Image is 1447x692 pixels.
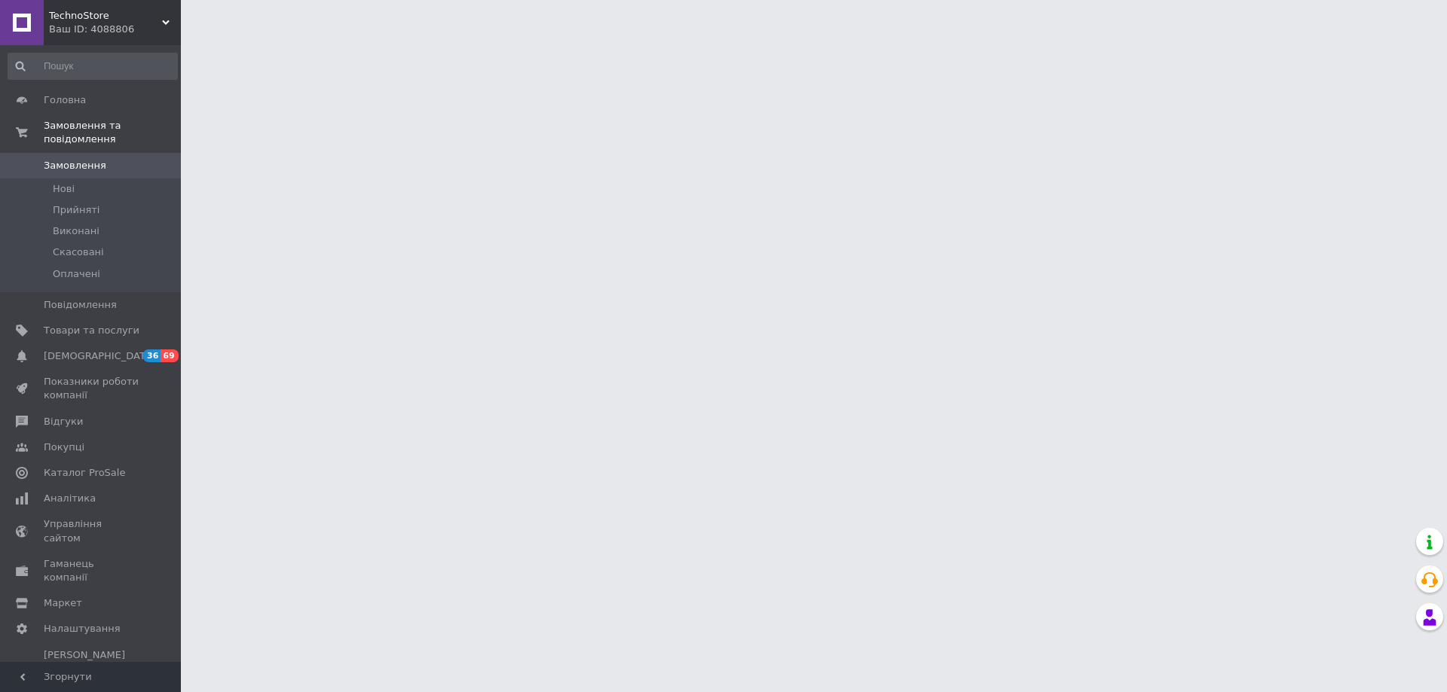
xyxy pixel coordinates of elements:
span: Відгуки [44,415,83,428]
span: Виконані [53,224,99,238]
span: [DEMOGRAPHIC_DATA] [44,349,155,363]
span: Управління сайтом [44,517,139,544]
span: Замовлення [44,159,106,172]
span: Прийняті [53,203,99,217]
span: Нові [53,182,75,196]
span: TechnoStore [49,9,162,23]
span: Покупці [44,441,84,454]
span: Гаманець компанії [44,557,139,584]
input: Пошук [8,53,178,80]
span: 36 [143,349,161,362]
span: Головна [44,93,86,107]
span: 69 [161,349,178,362]
span: Оплачені [53,267,100,281]
span: Аналітика [44,492,96,505]
span: Маркет [44,596,82,610]
div: Ваш ID: 4088806 [49,23,181,36]
span: Замовлення та повідомлення [44,119,181,146]
span: Налаштування [44,622,121,636]
span: Скасовані [53,245,104,259]
span: Показники роботи компанії [44,375,139,402]
span: Каталог ProSale [44,466,125,480]
span: Товари та послуги [44,324,139,337]
span: Повідомлення [44,298,117,312]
